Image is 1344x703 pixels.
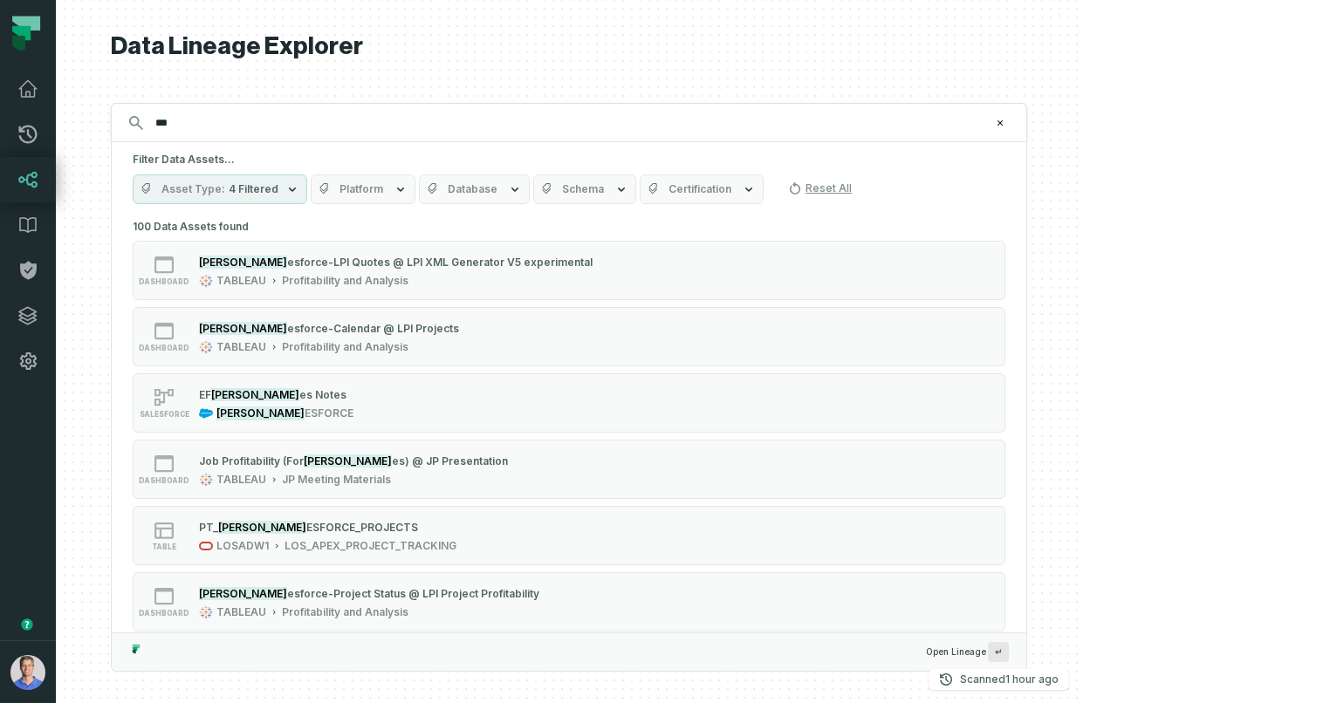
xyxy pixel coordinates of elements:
span: Certification [669,182,731,196]
button: Reset All [781,174,859,202]
div: TABLEAU [216,605,266,619]
button: Scanned[DATE] 7:01:40 PM [929,669,1069,690]
mark: [PERSON_NAME] [199,322,287,335]
span: esforce-LPI Quotes @ LPI XML Generator V5 experimental [287,256,593,269]
button: Platform [311,174,415,204]
div: LOSADW1 [216,539,269,553]
mark: [PERSON_NAME] [199,587,287,600]
span: es Notes [299,388,346,401]
button: Database [419,174,530,204]
div: TABLEAU [216,274,266,288]
span: ESFORCE_PROJECTS [306,521,418,534]
relative-time: Oct 5, 2025, 7:01 PM GMT+3 [1005,672,1059,686]
span: esforce-Calendar @ LPI Projects [287,322,459,335]
div: LOS_APEX_PROJECT_TRACKING [285,539,456,553]
span: Open Lineage [926,642,1009,662]
button: dashboardTABLEAUProfitability and Analysis [133,307,1005,366]
button: Clear search query [991,114,1009,132]
div: Profitability and Analysis [282,605,408,619]
mark: [PERSON_NAME] [199,256,287,269]
span: EF [199,388,211,401]
button: dashboardTABLEAUJP Meeting Materials [133,440,1005,499]
span: esforce-Project Status @ LPI Project Profitability [287,587,539,600]
span: table [152,543,176,551]
div: JP Meeting Materials [282,473,391,487]
span: dashboard [139,476,189,485]
span: 4 Filtered [229,182,278,196]
span: Job Profitability (F [199,454,292,468]
span: Schema [562,182,604,196]
button: Asset Type4 Filtered [133,174,307,204]
span: Asset Type [161,182,225,196]
div: SALESFORCE [216,406,353,420]
span: Press ↵ to add a new Data Asset to the graph [988,642,1009,662]
p: Scanned [960,671,1059,688]
button: dashboardTABLEAUProfitability and Analysis [133,241,1005,300]
mark: [PERSON_NAME] [304,454,392,468]
div: TABLEAU [216,473,266,487]
span: dashboard [139,344,189,352]
button: Certification [640,174,764,204]
button: Schema [533,174,636,204]
mark: [PERSON_NAME] [211,388,299,401]
span: Platform [339,182,383,196]
span: PT_ [199,521,218,534]
div: TABLEAU [216,340,266,354]
h1: Data Lineage Explorer [111,31,1027,62]
button: dashboardTABLEAUProfitability and Analysis [133,572,1005,631]
div: Tooltip anchor [19,617,35,632]
button: SALESFORCE[PERSON_NAME]ESFORCE [133,373,1005,433]
span: dashboard [139,277,189,286]
span: ESFORCE [305,406,353,420]
div: Profitability and Analysis [282,340,408,354]
span: dashboard [139,609,189,618]
mark: [PERSON_NAME] [218,521,306,534]
mark: [PERSON_NAME] [216,406,305,420]
div: Suggestions [112,215,1026,632]
span: or [292,454,304,468]
button: tableLOSADW1LOS_APEX_PROJECT_TRACKING [133,506,1005,565]
h5: Filter Data Assets... [133,153,1005,167]
img: avatar of Barak Forgoun [10,655,45,690]
span: SALESFORCE [140,410,189,419]
div: Profitability and Analysis [282,274,408,288]
span: Database [448,182,497,196]
span: es) @ JP Presentation [392,454,508,468]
